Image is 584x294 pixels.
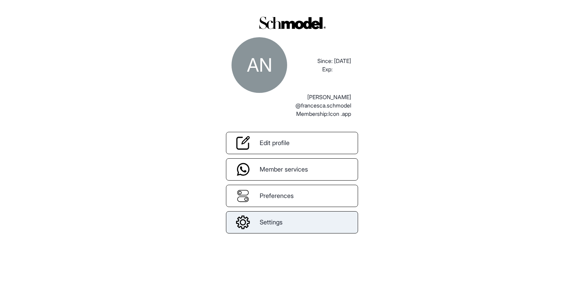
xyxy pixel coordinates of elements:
img: logo [255,14,328,32]
span: AN [247,54,272,76]
p: [PERSON_NAME] [307,93,351,101]
a: settingsSettings [226,211,358,233]
img: Preferances [236,189,250,203]
a: EditProfileEdit profile [226,132,358,154]
img: EditProfile [236,136,250,150]
img: MemberServices [236,162,250,176]
span: Member services [260,165,308,174]
p: @francesca.schmodel [295,101,351,110]
span: Edit profile [260,138,290,148]
div: abdellah naji [232,37,287,93]
p: Membership: Icon .app [296,110,351,118]
p: [DATE] [334,57,351,65]
span: Settings [260,217,283,227]
span: Preferences [260,191,294,200]
img: settings [236,215,250,229]
p: Exp: [322,65,333,73]
p: Since: [317,57,333,65]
